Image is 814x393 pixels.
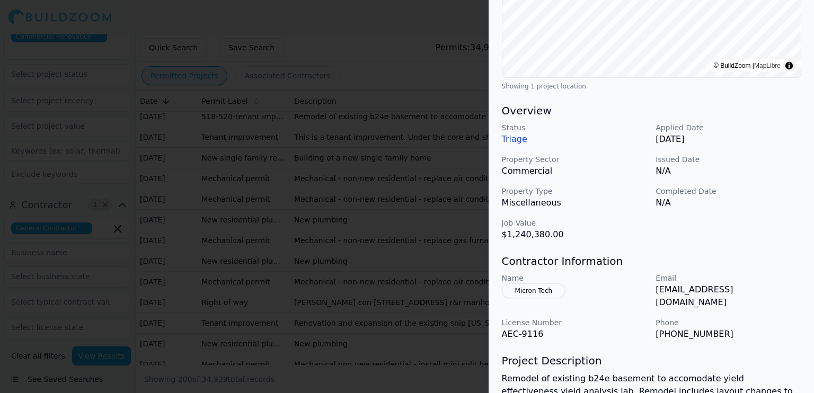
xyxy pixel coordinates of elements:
h3: Project Description [502,353,801,368]
h3: Overview [502,103,801,118]
a: MapLibre [754,62,781,69]
p: Property Type [502,186,648,196]
p: Status [502,122,648,133]
summary: Toggle attribution [783,59,795,72]
p: Applied Date [656,122,801,133]
p: Phone [656,317,801,328]
button: Micron Tech [502,283,566,298]
p: N/A [656,196,801,209]
div: Showing 1 project location [502,82,801,91]
div: © BuildZoom | [714,60,781,71]
p: Issued Date [656,154,801,165]
p: [EMAIL_ADDRESS][DOMAIN_NAME] [656,283,801,309]
p: [PHONE_NUMBER] [656,328,801,341]
p: Completed Date [656,186,801,196]
p: License Number [502,317,648,328]
p: Miscellaneous [502,196,648,209]
p: Property Sector [502,154,648,165]
p: AEC-9116 [502,328,648,341]
p: $1,240,380.00 [502,228,648,241]
h3: Contractor Information [502,254,801,269]
p: [DATE] [656,133,801,146]
p: Email [656,273,801,283]
p: Job Value [502,218,648,228]
p: Commercial [502,165,648,177]
p: Name [502,273,648,283]
p: N/A [656,165,801,177]
p: Triage [502,133,648,146]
